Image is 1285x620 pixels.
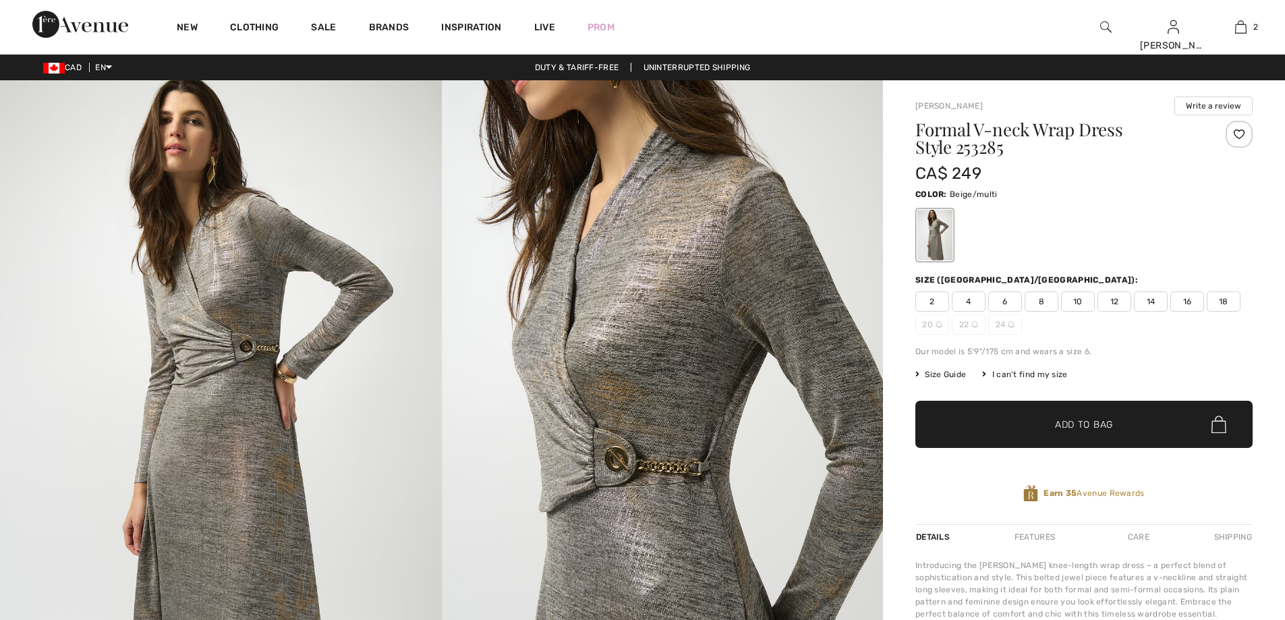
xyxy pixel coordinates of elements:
span: EN [95,63,112,72]
a: 2 [1207,19,1274,35]
a: Sale [311,22,336,36]
a: Sign In [1168,20,1179,33]
span: 14 [1134,291,1168,312]
img: search the website [1100,19,1112,35]
div: Care [1116,525,1161,549]
span: 22 [952,314,986,335]
span: 2 [915,291,949,312]
a: Clothing [230,22,279,36]
div: [PERSON_NAME] [1140,38,1206,53]
button: Write a review [1174,96,1253,115]
span: Beige/multi [950,190,997,199]
span: 18 [1207,291,1240,312]
span: CAD [43,63,87,72]
span: Add to Bag [1055,418,1113,432]
a: Brands [369,22,409,36]
img: ring-m.svg [936,321,942,328]
a: New [177,22,198,36]
h1: Formal V-neck Wrap Dress Style 253285 [915,121,1197,156]
a: Live [534,20,555,34]
span: CA$ 249 [915,164,981,183]
span: 8 [1025,291,1058,312]
span: 24 [988,314,1022,335]
span: Inspiration [441,22,501,36]
img: ring-m.svg [971,321,978,328]
span: 6 [988,291,1022,312]
div: Features [1003,525,1066,549]
div: Size ([GEOGRAPHIC_DATA]/[GEOGRAPHIC_DATA]): [915,274,1141,286]
span: Avenue Rewards [1044,487,1144,499]
span: 10 [1061,291,1095,312]
img: My Info [1168,19,1179,35]
div: Introducing the [PERSON_NAME] knee-length wrap dress – a perfect blend of sophistication and styl... [915,559,1253,620]
img: Canadian Dollar [43,63,65,74]
div: Beige/multi [917,210,952,260]
a: Prom [588,20,615,34]
img: ring-m.svg [1008,321,1015,328]
strong: Earn 35 [1044,488,1077,498]
span: 20 [915,314,949,335]
span: 4 [952,291,986,312]
div: Our model is 5'9"/175 cm and wears a size 6. [915,345,1253,358]
button: Add to Bag [915,401,1253,448]
img: My Bag [1235,19,1247,35]
a: [PERSON_NAME] [915,101,983,111]
div: Details [915,525,953,549]
img: Bag.svg [1211,416,1226,433]
span: 16 [1170,291,1204,312]
span: Color: [915,190,947,199]
span: Size Guide [915,368,966,381]
img: 1ère Avenue [32,11,128,38]
div: I can't find my size [982,368,1067,381]
img: Avenue Rewards [1023,484,1038,503]
span: 12 [1097,291,1131,312]
span: 2 [1253,21,1258,33]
